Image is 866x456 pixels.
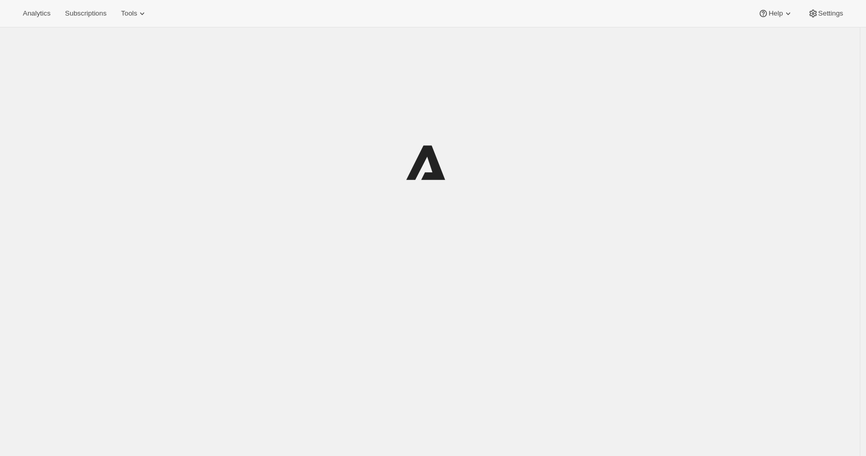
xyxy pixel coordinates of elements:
span: Subscriptions [65,9,106,18]
button: Tools [115,6,154,21]
button: Settings [802,6,849,21]
button: Help [752,6,799,21]
span: Tools [121,9,137,18]
span: Analytics [23,9,50,18]
span: Help [768,9,782,18]
button: Analytics [17,6,57,21]
span: Settings [818,9,843,18]
button: Subscriptions [59,6,113,21]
